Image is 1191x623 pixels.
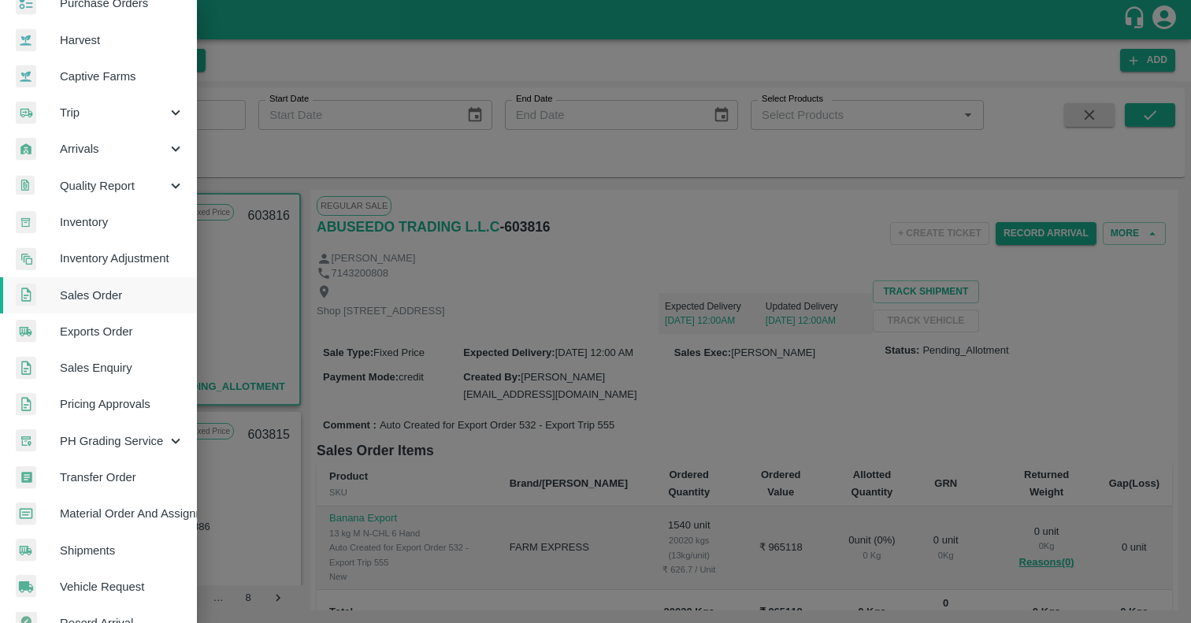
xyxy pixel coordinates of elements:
span: Inventory [60,213,184,231]
img: whArrival [16,138,36,161]
span: PH Grading Service [60,432,167,450]
span: Harvest [60,32,184,49]
img: delivery [16,102,36,124]
span: Captive Farms [60,68,184,85]
img: whTracker [16,429,36,452]
img: whTransfer [16,466,36,489]
span: Quality Report [60,177,167,195]
img: sales [16,284,36,306]
img: shipments [16,539,36,562]
span: Exports Order [60,323,184,340]
span: Arrivals [60,140,167,158]
span: Trip [60,104,167,121]
span: Sales Enquiry [60,359,184,376]
img: sales [16,393,36,416]
img: harvest [16,65,36,88]
img: vehicle [16,575,36,598]
img: centralMaterial [16,502,36,525]
img: harvest [16,28,36,52]
span: Pricing Approvals [60,395,184,413]
img: whInventory [16,211,36,234]
span: Inventory Adjustment [60,250,184,267]
img: qualityReport [16,176,35,195]
img: shipments [16,320,36,343]
span: Sales Order [60,287,184,304]
span: Shipments [60,542,184,559]
span: Vehicle Request [60,578,184,595]
span: Material Order And Assignment [60,505,184,522]
span: Transfer Order [60,469,184,486]
img: inventory [16,247,36,270]
img: sales [16,357,36,380]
